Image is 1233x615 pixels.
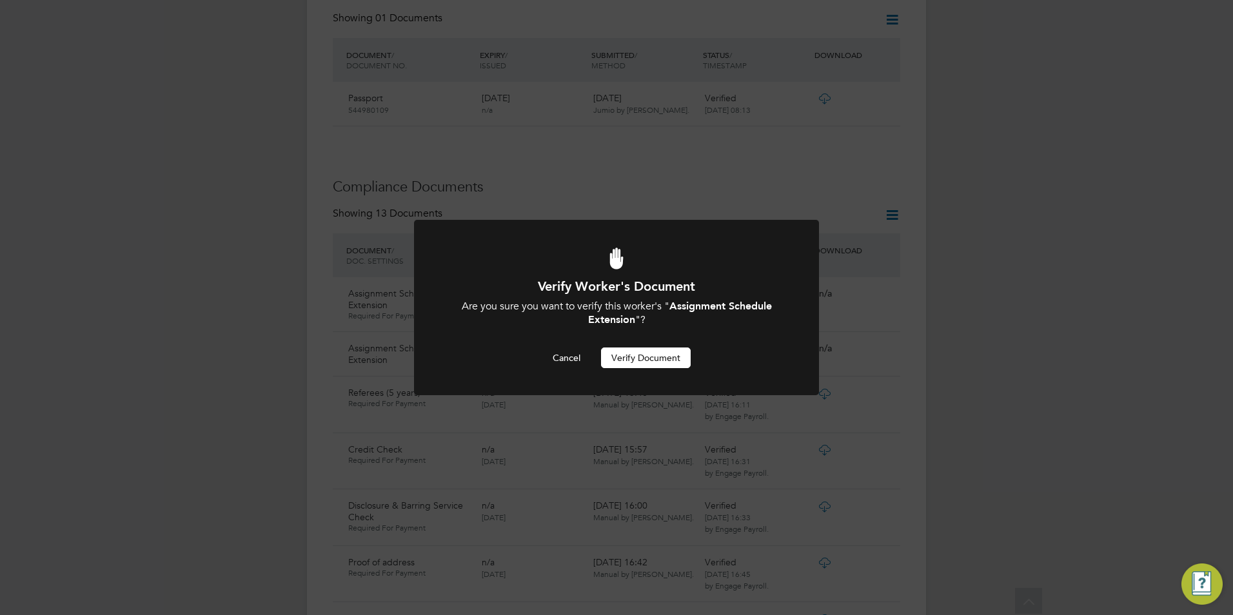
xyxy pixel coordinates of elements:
button: Cancel [542,347,591,368]
b: Assignment Schedule Extension [588,300,772,326]
div: Are you sure you want to verify this worker's " "? [449,300,784,327]
button: Engage Resource Center [1181,563,1223,605]
button: Verify Document [601,347,691,368]
h1: Verify Worker's Document [449,278,784,295]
